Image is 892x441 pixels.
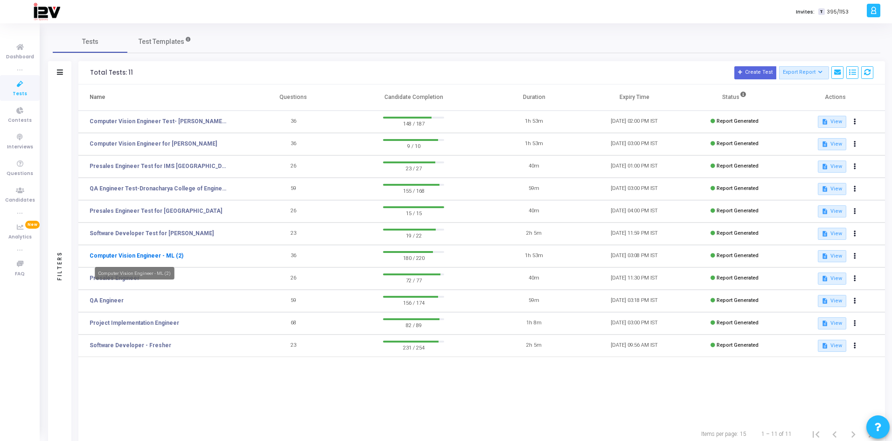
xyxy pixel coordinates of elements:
td: 1h 53m [484,111,584,133]
span: Report Generated [717,118,759,124]
td: [DATE] 03:18 PM IST [584,290,684,312]
span: Candidates [5,196,35,204]
span: Contests [8,117,32,125]
span: 15 / 15 [383,208,444,217]
td: 1h 8m [484,312,584,335]
mat-icon: description [822,208,828,215]
td: 36 [243,133,343,155]
label: Invites: [796,8,815,16]
a: Computer Vision Engineer Test- [PERSON_NAME][GEOGRAPHIC_DATA] [90,117,227,126]
mat-icon: description [822,186,828,192]
button: View [818,250,846,262]
span: Report Generated [717,275,759,281]
span: Report Generated [717,208,759,214]
span: Report Generated [717,297,759,303]
span: 72 / 77 [383,275,444,285]
a: QA Engineer Test-Dronacharya College of Engineering 2026 [90,184,227,193]
div: Filters [56,214,64,317]
td: 2h 5m [484,223,584,245]
span: Interviews [7,143,33,151]
td: 68 [243,312,343,335]
button: View [818,116,846,128]
button: Export Report [779,66,829,79]
td: 36 [243,245,343,267]
mat-icon: description [822,141,828,147]
td: 59 [243,178,343,200]
div: 15 [740,430,746,438]
span: Dashboard [6,53,34,61]
td: 1h 53m [484,245,584,267]
td: 1h 53m [484,133,584,155]
mat-icon: description [822,119,828,125]
th: Actions [785,84,885,111]
div: Computer Vision Engineer - ML (2) [95,267,174,280]
td: [DATE] 03:08 PM IST [584,245,684,267]
th: Name [78,84,243,111]
span: 148 / 187 [383,119,444,128]
td: 26 [243,155,343,178]
button: View [818,228,846,240]
td: [DATE] 03:00 PM IST [584,178,684,200]
div: 1 – 11 of 11 [761,430,792,438]
a: Software Developer Test for [PERSON_NAME] [90,229,214,238]
span: 9 / 10 [383,141,444,150]
td: 40m [484,155,584,178]
td: [DATE] 11:59 PM IST [584,223,684,245]
span: 395/1153 [827,8,849,16]
td: 40m [484,200,584,223]
mat-icon: description [822,163,828,170]
td: 23 [243,335,343,357]
span: FAQ [15,270,25,278]
span: 155 / 168 [383,186,444,195]
a: QA Engineer [90,296,124,305]
span: Report Generated [717,320,759,326]
span: Tests [13,90,27,98]
td: [DATE] 11:30 PM IST [584,267,684,290]
span: Test Templates [139,37,184,47]
td: [DATE] 03:00 PM IST [584,133,684,155]
th: Status [684,84,785,111]
th: Expiry Time [584,84,684,111]
td: [DATE] 04:00 PM IST [584,200,684,223]
span: 231 / 254 [383,343,444,352]
button: View [818,205,846,217]
a: Software Developer - Fresher [90,341,171,350]
span: Report Generated [717,185,759,191]
td: 40m [484,267,584,290]
span: Report Generated [717,163,759,169]
mat-icon: description [822,343,828,349]
span: Questions [7,170,33,178]
span: Report Generated [717,230,759,236]
div: Total Tests: 11 [90,69,133,77]
a: Computer Vision Engineer for [PERSON_NAME] [90,140,217,148]
th: Duration [484,84,584,111]
button: Create Test [734,66,776,79]
td: 26 [243,267,343,290]
mat-icon: description [822,275,828,282]
td: 26 [243,200,343,223]
td: 2h 5m [484,335,584,357]
td: 23 [243,223,343,245]
th: Candidate Completion [343,84,484,111]
img: logo [33,2,60,21]
button: View [818,138,846,150]
td: [DATE] 01:00 PM IST [584,155,684,178]
a: Project Implementation Engineer [90,319,179,327]
div: Items per page: [701,430,738,438]
td: [DATE] 09:56 AM IST [584,335,684,357]
mat-icon: description [822,320,828,327]
span: Report Generated [717,342,759,348]
td: 36 [243,111,343,133]
td: 59 [243,290,343,312]
span: Report Generated [717,140,759,147]
span: Report Generated [717,252,759,259]
span: New [25,221,40,229]
mat-icon: description [822,253,828,259]
mat-icon: description [822,298,828,304]
span: T [818,8,824,15]
button: View [818,183,846,195]
span: 23 / 27 [383,163,444,173]
a: Presales Engineer Test for [GEOGRAPHIC_DATA] [90,207,222,215]
mat-icon: description [822,231,828,237]
td: [DATE] 02:00 PM IST [584,111,684,133]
